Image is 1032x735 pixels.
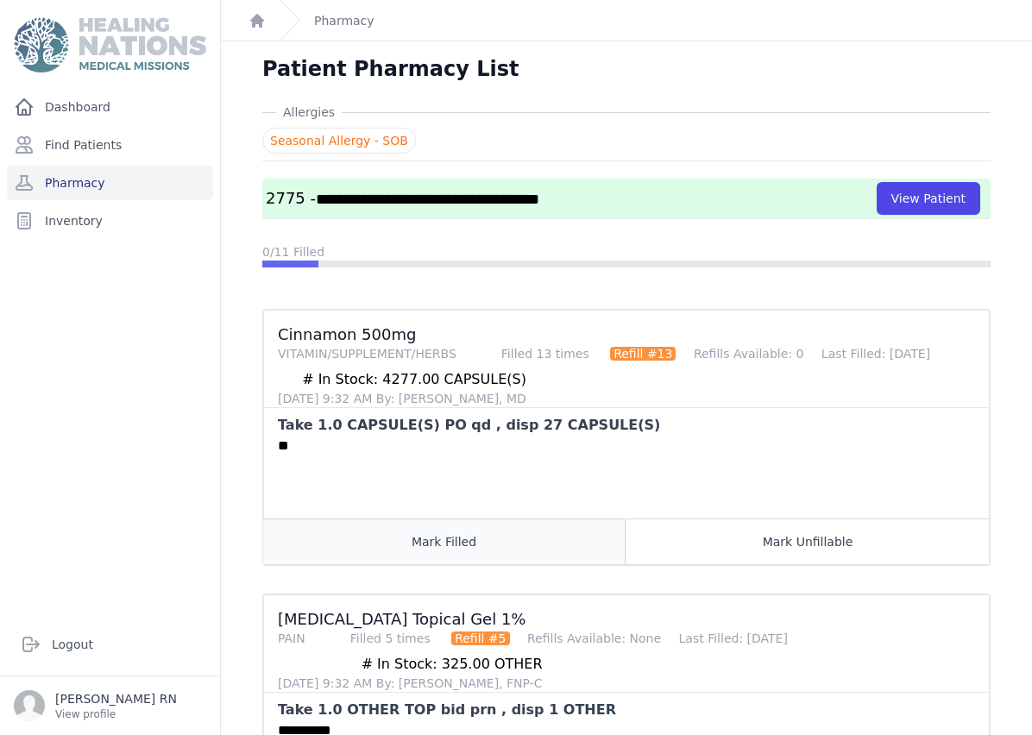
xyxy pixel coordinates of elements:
span: Filled 5 times [347,631,434,645]
a: Pharmacy [314,12,374,29]
span: Last Filled: [DATE] [821,347,930,361]
h3: [MEDICAL_DATA] Topical Gel 1% [278,609,975,647]
a: Inventory [7,204,213,238]
a: [PERSON_NAME] RN View profile [14,690,206,721]
a: Find Patients [7,128,213,162]
span: Seasonal Allergy - SOB [262,128,416,154]
h1: Patient Pharmacy List [262,55,519,83]
button: Mark Unfillable [626,518,989,564]
div: [DATE] 9:32 AM By: [PERSON_NAME], MD [278,390,526,407]
a: Logout [14,627,206,662]
h3: Cinnamon 500mg [278,324,975,362]
a: Pharmacy [7,166,213,200]
span: Refill #13 [610,347,676,361]
div: 0/11 Filled [262,243,991,261]
span: Refills Available: None [527,631,661,645]
div: VITAMIN/SUPPLEMENT/HERBS [278,345,456,362]
img: Medical Missions EMR [14,17,205,72]
h3: 2775 - [266,188,877,210]
div: Take 1.0 OTHER TOP bid prn , disp 1 OTHER [278,700,616,720]
div: [DATE] 9:32 AM By: [PERSON_NAME], FNP-C [278,675,543,692]
div: # In Stock: 4277.00 CAPSULE(S) [278,369,526,390]
span: Allergies [276,104,342,121]
div: # In Stock: 325.00 OTHER [278,654,543,675]
span: Last Filled: [DATE] [679,631,788,645]
span: Filled 13 times [498,347,593,361]
div: Take 1.0 CAPSULE(S) PO qd , disp 27 CAPSULE(S) [278,415,660,436]
a: Dashboard [7,90,213,124]
button: View Patient [877,182,980,215]
span: Refill #5 [451,631,509,645]
div: PAIN [278,630,305,647]
button: Mark Filled [263,518,626,564]
p: View profile [55,707,177,721]
span: Refills Available: 0 [694,347,804,361]
p: [PERSON_NAME] RN [55,690,177,707]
